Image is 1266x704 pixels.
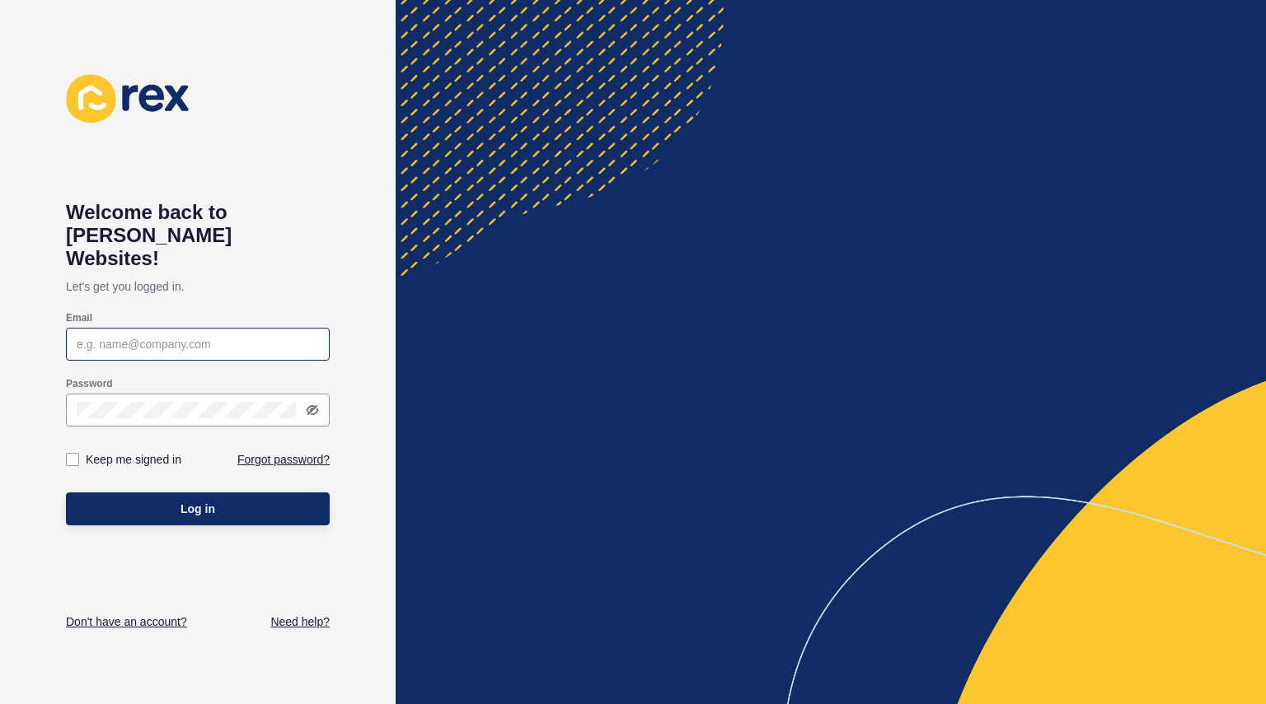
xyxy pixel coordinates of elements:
a: Don't have an account? [66,613,187,630]
span: Log in [181,501,215,517]
p: Let's get you logged in. [66,270,330,303]
input: e.g. name@company.com [77,336,319,352]
label: Email [66,311,92,324]
label: Password [66,377,113,390]
label: Keep me signed in [86,451,181,468]
a: Forgot password? [237,451,330,468]
a: Need help? [270,613,330,630]
h1: Welcome back to [PERSON_NAME] Websites! [66,201,330,270]
button: Log in [66,492,330,525]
